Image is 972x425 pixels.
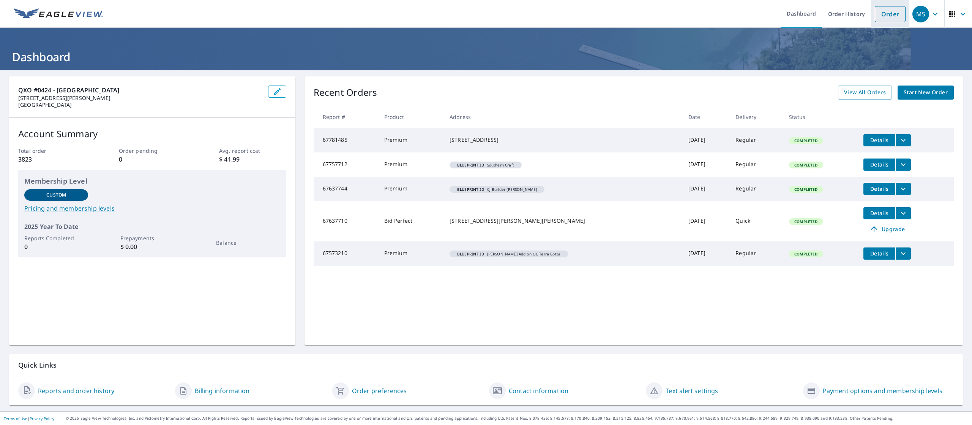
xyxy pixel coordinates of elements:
[682,177,729,201] td: [DATE]
[904,88,948,97] span: Start New Order
[314,128,378,152] td: 67781485
[682,128,729,152] td: [DATE]
[378,177,443,201] td: Premium
[863,247,895,260] button: detailsBtn-67573210
[119,147,186,155] p: Order pending
[729,106,783,128] th: Delivery
[875,6,906,22] a: Order
[844,88,886,97] span: View All Orders
[790,187,822,192] span: Completed
[790,219,822,224] span: Completed
[509,386,568,395] a: Contact information
[453,252,565,256] span: [PERSON_NAME] Add on OC Terra Cotta
[682,152,729,177] td: [DATE]
[895,159,911,171] button: filesDropdownBtn-67757712
[895,134,911,146] button: filesDropdownBtn-67781485
[119,155,186,164] p: 0
[314,152,378,177] td: 67757712
[838,86,892,100] a: View All Orders
[378,241,443,266] td: Premium
[24,176,280,186] p: Membership Level
[729,201,783,241] td: Quick
[729,152,783,177] td: Regular
[4,416,27,421] a: Terms of Use
[14,8,103,20] img: EV Logo
[216,239,280,247] p: Balance
[443,106,682,128] th: Address
[790,162,822,168] span: Completed
[30,416,54,421] a: Privacy Policy
[46,192,66,198] p: Custom
[790,251,822,257] span: Completed
[24,234,88,242] p: Reports Completed
[666,386,718,395] a: Text alert settings
[682,241,729,266] td: [DATE]
[790,138,822,143] span: Completed
[457,252,484,256] em: Blueprint ID
[18,86,262,95] p: QXO #0424 - [GEOGRAPHIC_DATA]
[863,223,911,235] a: Upgrade
[314,201,378,241] td: 67637710
[219,155,286,164] p: $ 41.99
[895,207,911,219] button: filesDropdownBtn-67637710
[868,185,891,192] span: Details
[450,136,676,144] div: [STREET_ADDRESS]
[66,415,968,421] p: © 2025 Eagle View Technologies, Inc. and Pictometry International Corp. All Rights Reserved. Repo...
[729,128,783,152] td: Regular
[24,222,280,231] p: 2025 Year To Date
[453,163,519,167] span: Southern Craft
[863,207,895,219] button: detailsBtn-67637710
[868,250,891,257] span: Details
[729,241,783,266] td: Regular
[352,386,407,395] a: Order preferences
[895,183,911,195] button: filesDropdownBtn-67637744
[120,242,184,251] p: $ 0.00
[453,187,541,191] span: CJ Builder [PERSON_NAME]
[378,128,443,152] td: Premium
[450,217,676,225] div: [STREET_ADDRESS][PERSON_NAME][PERSON_NAME]
[682,201,729,241] td: [DATE]
[120,234,184,242] p: Prepayments
[868,161,891,168] span: Details
[868,136,891,144] span: Details
[9,49,963,65] h1: Dashboard
[314,106,378,128] th: Report #
[18,127,286,141] p: Account Summary
[4,416,54,421] p: |
[729,177,783,201] td: Regular
[314,86,377,100] p: Recent Orders
[38,386,114,395] a: Reports and order history
[18,155,85,164] p: 3823
[868,225,906,234] span: Upgrade
[863,183,895,195] button: detailsBtn-67637744
[18,360,954,370] p: Quick Links
[868,209,891,217] span: Details
[314,241,378,266] td: 67573210
[457,163,484,167] em: Blueprint ID
[378,201,443,241] td: Bid Perfect
[895,247,911,260] button: filesDropdownBtn-67573210
[863,134,895,146] button: detailsBtn-67781485
[18,147,85,155] p: Total order
[219,147,286,155] p: Avg. report cost
[823,386,942,395] a: Payment options and membership levels
[314,177,378,201] td: 67637744
[378,106,443,128] th: Product
[378,152,443,177] td: Premium
[783,106,857,128] th: Status
[863,159,895,171] button: detailsBtn-67757712
[24,204,280,213] a: Pricing and membership levels
[18,95,262,101] p: [STREET_ADDRESS][PERSON_NAME]
[682,106,729,128] th: Date
[24,242,88,251] p: 0
[912,6,929,22] div: MS
[18,101,262,108] p: [GEOGRAPHIC_DATA]
[195,386,249,395] a: Billing information
[898,86,954,100] a: Start New Order
[457,187,484,191] em: Blueprint ID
